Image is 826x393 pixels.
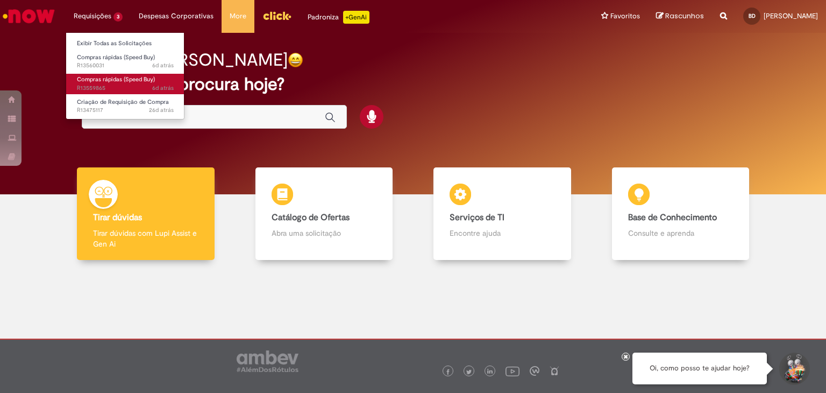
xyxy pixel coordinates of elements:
b: Tirar dúvidas [93,212,142,223]
span: R13475117 [77,106,174,115]
p: Consulte e aprenda [628,228,734,238]
p: Abra uma solicitação [272,228,377,238]
time: 03/09/2025 08:36:32 [149,106,174,114]
span: More [230,11,246,22]
a: Exibir Todas as Solicitações [66,38,184,50]
p: +GenAi [343,11,369,24]
a: Aberto R13475117 : Criação de Requisição de Compra [66,96,184,116]
b: Catálogo de Ofertas [272,212,350,223]
a: Base de Conhecimento Consulte e aprenda [592,167,770,261]
span: 3 [113,12,123,22]
a: Aberto R13559865 : Compras rápidas (Speed Buy) [66,74,184,94]
span: 6d atrás [152,84,174,92]
ul: Requisições [66,32,184,120]
span: Rascunhos [665,11,704,21]
img: logo_footer_youtube.png [505,364,519,378]
time: 23/09/2025 15:58:07 [152,61,174,69]
span: Despesas Corporativas [139,11,213,22]
h2: Bom dia, [PERSON_NAME] [82,51,288,69]
img: logo_footer_workplace.png [530,366,539,376]
span: [PERSON_NAME] [764,11,818,20]
div: Oi, como posso te ajudar hoje? [632,353,767,384]
img: click_logo_yellow_360x200.png [262,8,291,24]
span: Requisições [74,11,111,22]
img: ServiceNow [1,5,56,27]
p: Tirar dúvidas com Lupi Assist e Gen Ai [93,228,198,249]
img: happy-face.png [288,52,303,68]
img: logo_footer_naosei.png [550,366,559,376]
span: R13560031 [77,61,174,70]
img: logo_footer_linkedin.png [487,369,493,375]
b: Base de Conhecimento [628,212,717,223]
img: logo_footer_ambev_rotulo_gray.png [237,350,298,372]
span: 6d atrás [152,61,174,69]
span: Compras rápidas (Speed Buy) [77,75,155,83]
a: Aberto R13560031 : Compras rápidas (Speed Buy) [66,52,184,72]
span: Favoritos [610,11,640,22]
button: Iniciar Conversa de Suporte [778,353,810,385]
h2: O que você procura hoje? [82,75,745,94]
img: logo_footer_twitter.png [466,369,472,375]
p: Encontre ajuda [450,228,555,238]
a: Catálogo de Ofertas Abra uma solicitação [235,167,414,261]
a: Rascunhos [656,11,704,22]
span: Criação de Requisição de Compra [77,98,169,106]
span: 26d atrás [149,106,174,114]
span: R13559865 [77,84,174,93]
div: Padroniza [308,11,369,24]
b: Serviços de TI [450,212,504,223]
a: Serviços de TI Encontre ajuda [413,167,592,261]
img: logo_footer_facebook.png [445,369,451,375]
time: 23/09/2025 15:37:47 [152,84,174,92]
a: Tirar dúvidas Tirar dúvidas com Lupi Assist e Gen Ai [56,167,235,261]
span: Compras rápidas (Speed Buy) [77,53,155,61]
span: BD [749,12,756,19]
